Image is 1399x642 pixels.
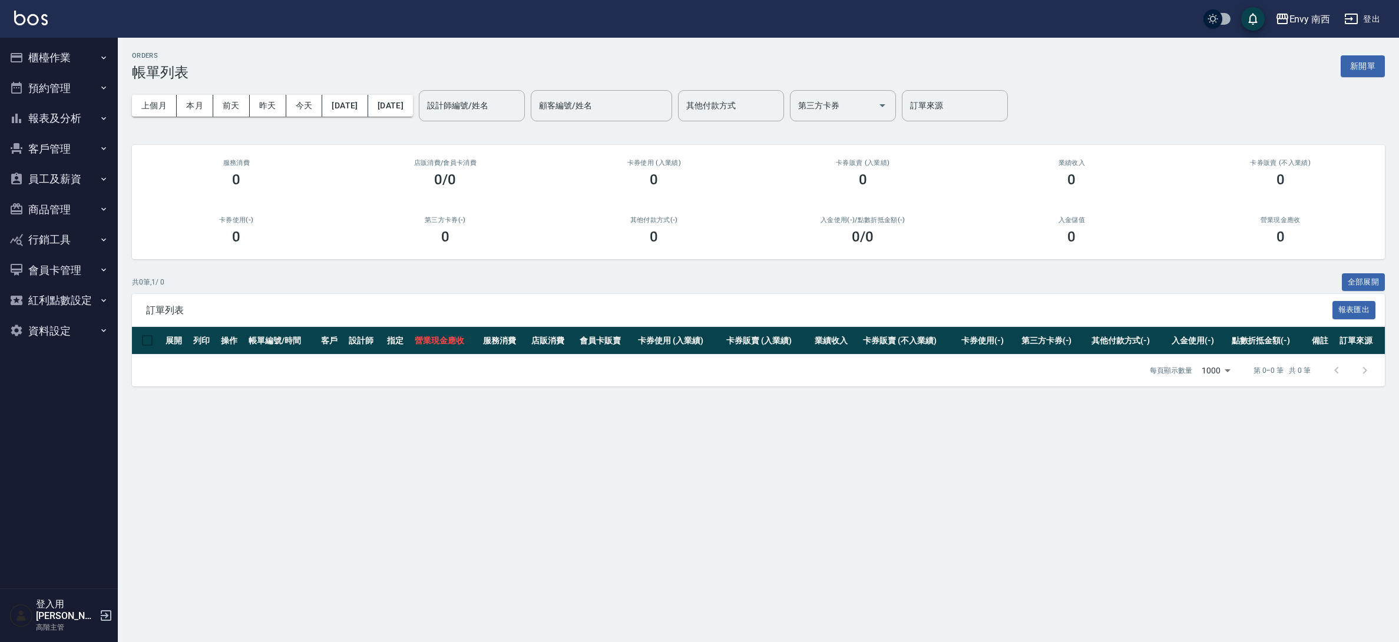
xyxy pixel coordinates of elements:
button: 昨天 [250,95,286,117]
img: Person [9,604,33,627]
h3: 服務消費 [146,159,327,167]
th: 店販消費 [528,327,577,355]
p: 共 0 筆, 1 / 0 [132,277,164,287]
a: 報表匯出 [1332,304,1376,315]
th: 卡券使用(-) [958,327,1018,355]
p: 每頁顯示數量 [1150,365,1192,376]
button: Open [873,96,892,115]
button: 登出 [1340,8,1385,30]
h5: 登入用[PERSON_NAME] [36,598,96,622]
h2: 其他付款方式(-) [564,216,745,224]
h3: 0 [650,229,658,245]
button: Envy 南西 [1271,7,1335,31]
h3: 0 [1276,171,1285,188]
h2: 卡券販賣 (入業績) [773,159,954,167]
th: 展開 [163,327,190,355]
th: 訂單來源 [1337,327,1385,355]
h2: 業績收入 [981,159,1162,167]
h2: ORDERS [132,52,188,59]
button: 上個月 [132,95,177,117]
th: 業績收入 [812,327,860,355]
h3: 帳單列表 [132,64,188,81]
th: 服務消費 [480,327,528,355]
th: 設計師 [346,327,384,355]
img: Logo [14,11,48,25]
h3: 0/0 [434,171,456,188]
button: 前天 [213,95,250,117]
button: 客戶管理 [5,134,113,164]
h3: 0 [1067,171,1076,188]
button: 報表及分析 [5,103,113,134]
th: 點數折抵金額(-) [1229,327,1309,355]
h3: 0 [232,229,240,245]
h3: 0 /0 [852,229,874,245]
button: 本月 [177,95,213,117]
button: 預約管理 [5,73,113,104]
h2: 營業現金應收 [1190,216,1371,224]
button: 櫃檯作業 [5,42,113,73]
div: Envy 南西 [1289,12,1331,27]
button: 新開單 [1341,55,1385,77]
button: 會員卡管理 [5,255,113,286]
button: save [1241,7,1265,31]
h2: 卡券使用(-) [146,216,327,224]
th: 列印 [190,327,218,355]
h3: 0 [650,171,658,188]
button: 員工及薪資 [5,164,113,194]
button: 全部展開 [1342,273,1385,292]
th: 卡券使用 (入業績) [635,327,723,355]
button: 商品管理 [5,194,113,225]
h2: 店販消費 /會員卡消費 [355,159,536,167]
p: 第 0–0 筆 共 0 筆 [1254,365,1311,376]
h3: 0 [859,171,867,188]
div: 1000 [1197,355,1235,386]
p: 高階主管 [36,622,96,633]
th: 卡券販賣 (不入業績) [860,327,958,355]
h3: 0 [232,171,240,188]
a: 新開單 [1341,60,1385,71]
th: 帳單編號/時間 [246,327,318,355]
h2: 第三方卡券(-) [355,216,536,224]
th: 客戶 [318,327,346,355]
th: 會員卡販賣 [577,327,635,355]
button: [DATE] [368,95,413,117]
h2: 入金儲值 [981,216,1162,224]
button: 行銷工具 [5,224,113,255]
th: 操作 [218,327,246,355]
th: 入金使用(-) [1169,327,1229,355]
button: [DATE] [322,95,368,117]
button: 今天 [286,95,323,117]
th: 第三方卡券(-) [1018,327,1089,355]
th: 營業現金應收 [412,327,481,355]
th: 指定 [384,327,412,355]
h3: 0 [441,229,449,245]
th: 其他付款方式(-) [1089,327,1169,355]
th: 備註 [1309,327,1337,355]
h2: 卡券使用 (入業績) [564,159,745,167]
h3: 0 [1067,229,1076,245]
span: 訂單列表 [146,305,1332,316]
th: 卡券販賣 (入業績) [723,327,812,355]
button: 紅利點數設定 [5,285,113,316]
h2: 卡券販賣 (不入業績) [1190,159,1371,167]
button: 資料設定 [5,316,113,346]
h2: 入金使用(-) /點數折抵金額(-) [773,216,954,224]
h3: 0 [1276,229,1285,245]
button: 報表匯出 [1332,301,1376,319]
